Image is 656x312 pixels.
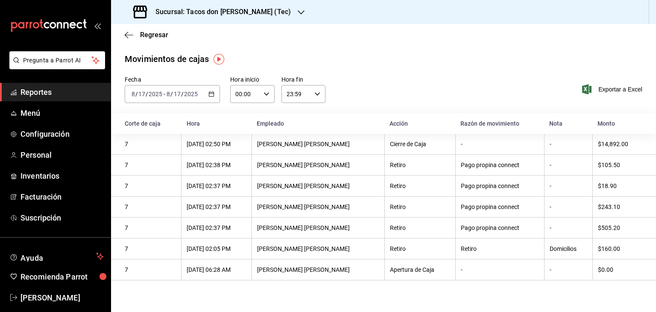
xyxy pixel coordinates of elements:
[9,51,105,69] button: Pregunta a Parrot AI
[20,292,104,303] span: [PERSON_NAME]
[257,266,379,273] div: [PERSON_NAME] [PERSON_NAME]
[550,245,587,252] div: Domicilios
[125,182,176,189] div: 7
[20,271,104,283] span: Recomienda Parrot
[23,56,92,65] span: Pregunta a Parrot AI
[125,224,176,231] div: 7
[125,77,220,82] label: Fecha
[598,245,642,252] div: $160.00
[173,91,181,97] input: --
[187,266,246,273] div: [DATE] 06:28 AM
[461,141,539,147] div: -
[187,182,246,189] div: [DATE] 02:37 PM
[390,203,450,210] div: Retiro
[257,141,379,147] div: [PERSON_NAME] [PERSON_NAME]
[125,53,209,65] div: Movimientos de cajas
[598,141,642,147] div: $14,892.00
[181,91,184,97] span: /
[390,141,450,147] div: Cierre de Caja
[455,113,544,134] th: Razón de movimiento
[187,141,246,147] div: [DATE] 02:50 PM
[94,22,101,29] button: open_drawer_menu
[140,31,168,39] span: Regresar
[187,203,246,210] div: [DATE] 02:37 PM
[20,170,104,182] span: Inventarios
[131,91,135,97] input: --
[125,31,168,39] button: Regresar
[461,162,539,168] div: Pago propina connect
[125,162,176,168] div: 7
[550,203,587,210] div: -
[598,182,642,189] div: $18.90
[125,141,176,147] div: 7
[148,91,163,97] input: ----
[550,162,587,168] div: -
[550,266,587,273] div: -
[461,224,539,231] div: Pago propina connect
[20,107,104,119] span: Menú
[230,77,275,82] label: Hora inicio
[384,113,455,134] th: Acción
[598,224,642,231] div: $505.20
[187,224,246,231] div: [DATE] 02:37 PM
[461,245,539,252] div: Retiro
[20,191,104,203] span: Facturación
[184,91,198,97] input: ----
[187,245,246,252] div: [DATE] 02:05 PM
[390,266,450,273] div: Apertura de Caja
[149,7,291,17] h3: Sucursal: Tacos don [PERSON_NAME] (Tec)
[390,245,450,252] div: Retiro
[20,251,93,262] span: Ayuda
[550,141,587,147] div: -
[20,128,104,140] span: Configuración
[584,84,642,94] button: Exportar a Excel
[6,62,105,71] a: Pregunta a Parrot AI
[125,266,176,273] div: 7
[170,91,173,97] span: /
[461,182,539,189] div: Pago propina connect
[390,162,450,168] div: Retiro
[164,91,165,97] span: -
[125,245,176,252] div: 7
[550,182,587,189] div: -
[461,266,539,273] div: -
[390,182,450,189] div: Retiro
[125,203,176,210] div: 7
[598,266,642,273] div: $0.00
[598,203,642,210] div: $243.10
[20,212,104,224] span: Suscripción
[146,91,148,97] span: /
[550,224,587,231] div: -
[544,113,592,134] th: Nota
[252,113,384,134] th: Empleado
[214,54,224,65] img: Tooltip marker
[257,162,379,168] div: [PERSON_NAME] [PERSON_NAME]
[592,113,656,134] th: Monto
[461,203,539,210] div: Pago propina connect
[20,149,104,161] span: Personal
[111,113,182,134] th: Corte de caja
[257,245,379,252] div: [PERSON_NAME] [PERSON_NAME]
[182,113,252,134] th: Hora
[598,162,642,168] div: $105.50
[20,86,104,98] span: Reportes
[257,203,379,210] div: [PERSON_NAME] [PERSON_NAME]
[257,224,379,231] div: [PERSON_NAME] [PERSON_NAME]
[135,91,138,97] span: /
[187,162,246,168] div: [DATE] 02:38 PM
[257,182,379,189] div: [PERSON_NAME] [PERSON_NAME]
[166,91,170,97] input: --
[138,91,146,97] input: --
[390,224,450,231] div: Retiro
[281,77,326,82] label: Hora fin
